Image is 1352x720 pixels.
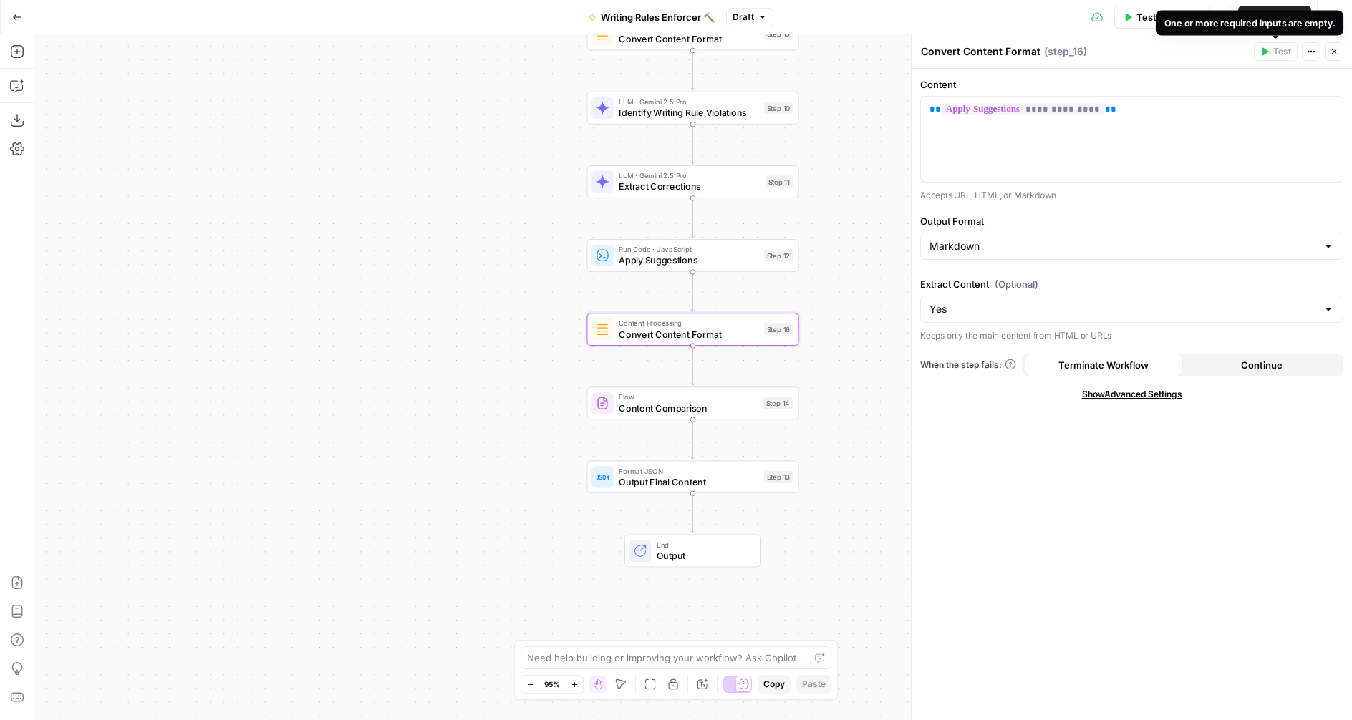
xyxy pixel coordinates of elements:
button: Publish [1238,6,1288,29]
img: vrinnnclop0vshvmafd7ip1g7ohf [596,397,609,410]
span: Draft [733,11,754,24]
span: ( step_16 ) [1044,44,1087,59]
textarea: Convert Content Format [921,44,1040,59]
img: o3r9yhbrn24ooq0tey3lueqptmfj [596,323,609,336]
p: Accepts URL, HTML, or Markdown [920,188,1343,203]
div: Step 12 [764,249,793,261]
span: End [657,539,750,550]
g: Edge from step_12 to step_16 [691,272,695,311]
g: Edge from step_15 to step_10 [691,51,695,90]
div: Content ProcessingConvert Content FormatStep 16 [586,313,798,346]
span: Show Advanced Settings [1082,388,1182,401]
g: Edge from step_14 to step_13 [691,419,695,459]
span: Convert Content Format [619,327,758,341]
span: Flow [619,391,758,402]
img: o3r9yhbrn24ooq0tey3lueqptmfj [596,27,609,41]
div: Step 14 [763,397,793,409]
span: LLM · Gemini 2.5 Pro [619,170,760,181]
div: Run Code · JavaScriptApply SuggestionsStep 12 [586,239,798,272]
button: Test Workflow [1114,6,1209,29]
div: FlowContent ComparisonStep 14 [586,386,798,419]
div: One or more required inputs are empty. [1164,16,1336,29]
span: Test [1273,45,1291,58]
g: Edge from step_11 to step_12 [691,198,695,238]
div: Step 11 [766,175,793,188]
input: Yes [929,302,1317,316]
div: LLM · Gemini 2.5 ProIdentify Writing Rule ViolationsStep 10 [586,92,798,125]
span: Apply Suggestions [619,253,758,267]
button: Test [1254,42,1298,61]
span: (Optional) [995,277,1038,291]
label: Extract Content [920,277,1343,291]
p: Keeps only the main content from HTML or URLs [920,329,1343,343]
span: Paste [802,678,826,691]
div: Step 15 [764,28,793,40]
span: Content Comparison [619,401,758,414]
span: Output Final Content [619,475,758,489]
a: When the step fails: [920,359,1016,371]
span: Run Code · JavaScript [619,244,758,255]
button: Writing Rules Enforcer 🔨 [579,6,723,29]
g: Edge from step_16 to step_14 [691,346,695,385]
div: LLM · Gemini 2.5 ProExtract CorrectionsStep 11 [586,165,798,198]
span: Identify Writing Rule Violations [619,106,758,120]
button: Paste [796,675,831,694]
span: Convert Content Format [619,32,758,46]
span: Format JSON [619,465,758,476]
div: Step 13 [764,471,793,483]
span: Extract Corrections [619,180,760,193]
label: Content [920,77,1343,92]
span: Publish [1247,10,1279,24]
input: Markdown [929,239,1317,253]
span: Continue [1241,358,1283,372]
button: Copy [758,675,791,694]
div: Step 10 [764,102,793,114]
span: 95% [544,678,560,690]
span: LLM · Gemini 2.5 Pro [619,96,758,107]
span: Terminate Workflow [1058,358,1149,372]
div: Format JSONOutput Final ContentStep 13 [586,460,798,493]
div: Convert Content FormatStep 15 [586,18,798,51]
button: Draft [726,8,773,26]
g: Edge from step_10 to step_11 [691,125,695,164]
span: Content Processing [619,318,758,329]
label: Output Format [920,214,1343,228]
g: Edge from step_13 to end [691,493,695,532]
span: Writing Rules Enforcer 🔨 [601,10,715,24]
span: Output [657,549,750,563]
button: Continue [1183,354,1341,376]
div: Step 16 [764,323,793,336]
div: EndOutput [586,535,798,568]
span: Copy [763,678,785,691]
span: Test Workflow [1136,10,1201,24]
